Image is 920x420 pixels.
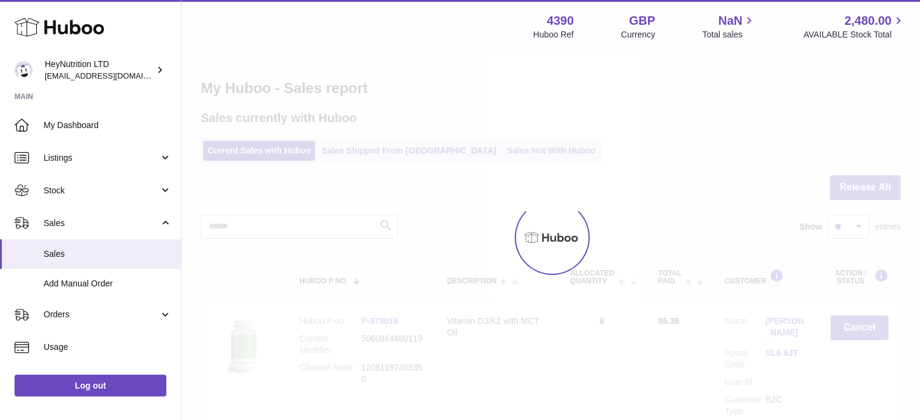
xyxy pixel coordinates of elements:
[45,59,154,82] div: HeyNutrition LTD
[44,278,172,289] span: Add Manual Order
[45,71,178,80] span: [EMAIL_ADDRESS][DOMAIN_NAME]
[702,13,756,40] a: NaN Total sales
[621,29,656,40] div: Currency
[702,29,756,40] span: Total sales
[15,61,33,79] img: info@heynutrition.com
[718,13,742,29] span: NaN
[44,248,172,260] span: Sales
[44,120,172,131] span: My Dashboard
[44,152,159,164] span: Listings
[803,13,905,40] a: 2,480.00 AVAILABLE Stock Total
[533,29,574,40] div: Huboo Ref
[844,13,892,29] span: 2,480.00
[44,218,159,229] span: Sales
[44,341,172,353] span: Usage
[44,309,159,320] span: Orders
[629,13,655,29] strong: GBP
[15,375,166,396] a: Log out
[803,29,905,40] span: AVAILABLE Stock Total
[547,13,574,29] strong: 4390
[44,185,159,196] span: Stock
